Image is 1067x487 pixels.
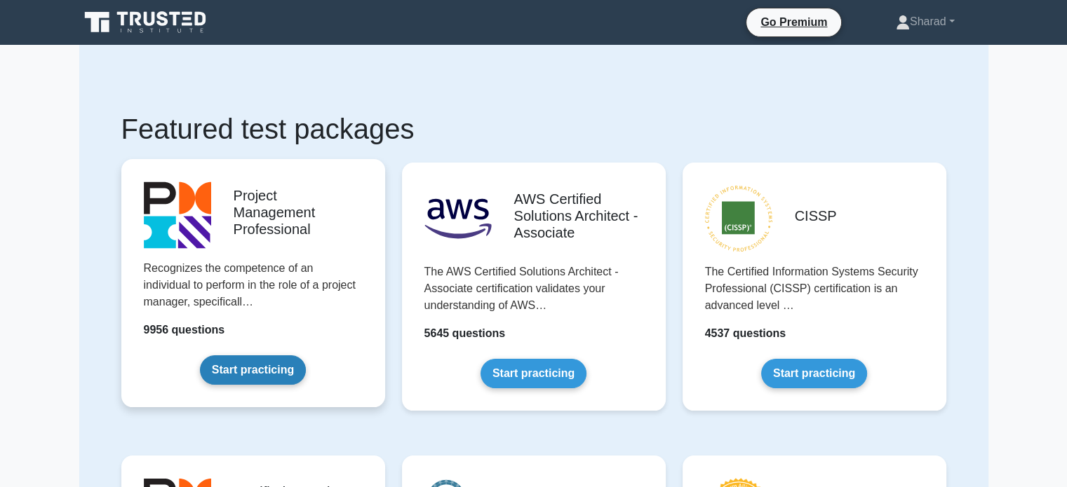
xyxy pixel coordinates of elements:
[761,359,867,388] a: Start practicing
[121,112,946,146] h1: Featured test packages
[862,8,988,36] a: Sharad
[481,359,586,388] a: Start practicing
[200,355,306,385] a: Start practicing
[752,13,836,31] a: Go Premium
